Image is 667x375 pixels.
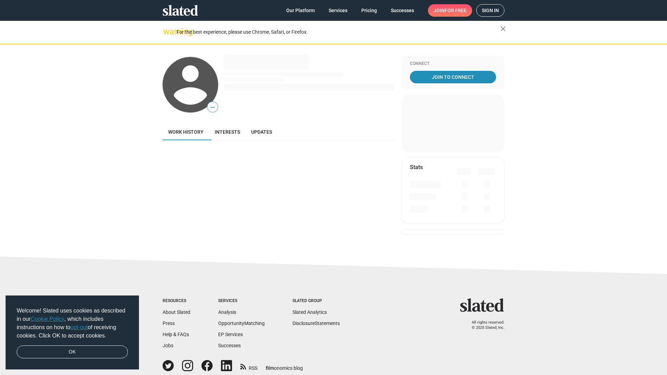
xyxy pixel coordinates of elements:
[168,129,204,135] span: Work history
[329,4,347,17] span: Services
[218,332,243,337] a: EP Services
[445,4,467,17] span: for free
[207,103,218,112] span: —
[246,124,278,140] a: Updates
[428,4,472,17] a: Joinfor free
[71,324,88,330] a: opt-out
[31,316,64,322] a: Cookie Policy
[266,359,303,372] a: filmonomics blog
[482,5,499,16] span: Sign in
[163,320,175,326] a: Press
[361,4,377,17] span: Pricing
[266,365,274,371] span: film
[176,27,500,37] div: For the best experience, please use Chrome, Safari, or Firefox.
[410,61,496,67] div: Connect
[218,298,265,304] div: Services
[163,309,190,315] a: About Slated
[286,4,315,17] span: Our Platform
[218,320,265,326] a: OpportunityMatching
[218,343,241,348] a: Successes
[499,25,507,33] mat-icon: close
[323,4,353,17] a: Services
[410,164,423,171] mat-card-title: Stats
[163,298,190,304] div: Resources
[411,71,495,83] span: Join To Connect
[476,4,504,17] a: Sign in
[251,129,272,135] span: Updates
[410,71,496,83] a: Join To Connect
[163,332,189,337] a: Help & FAQs
[356,4,382,17] a: Pricing
[293,298,340,304] div: Slated Group
[215,129,240,135] span: Interests
[391,4,414,17] span: Successes
[293,309,327,315] a: Slated Analytics
[385,4,420,17] a: Successes
[293,320,340,326] a: DisclosureStatements
[163,27,172,36] mat-icon: warning
[163,124,209,140] a: Work history
[17,307,128,340] span: Welcome! Slated uses cookies as described in our , which includes instructions on how to of recei...
[6,295,139,370] div: cookieconsent
[218,309,236,315] a: Analysis
[464,320,504,330] p: All rights reserved. © 2025 Slated, Inc.
[281,4,320,17] a: Our Platform
[17,345,128,359] a: dismiss cookie message
[209,124,246,140] a: Interests
[163,343,173,348] a: Jobs
[240,361,257,372] a: RSS
[434,4,467,17] span: Join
